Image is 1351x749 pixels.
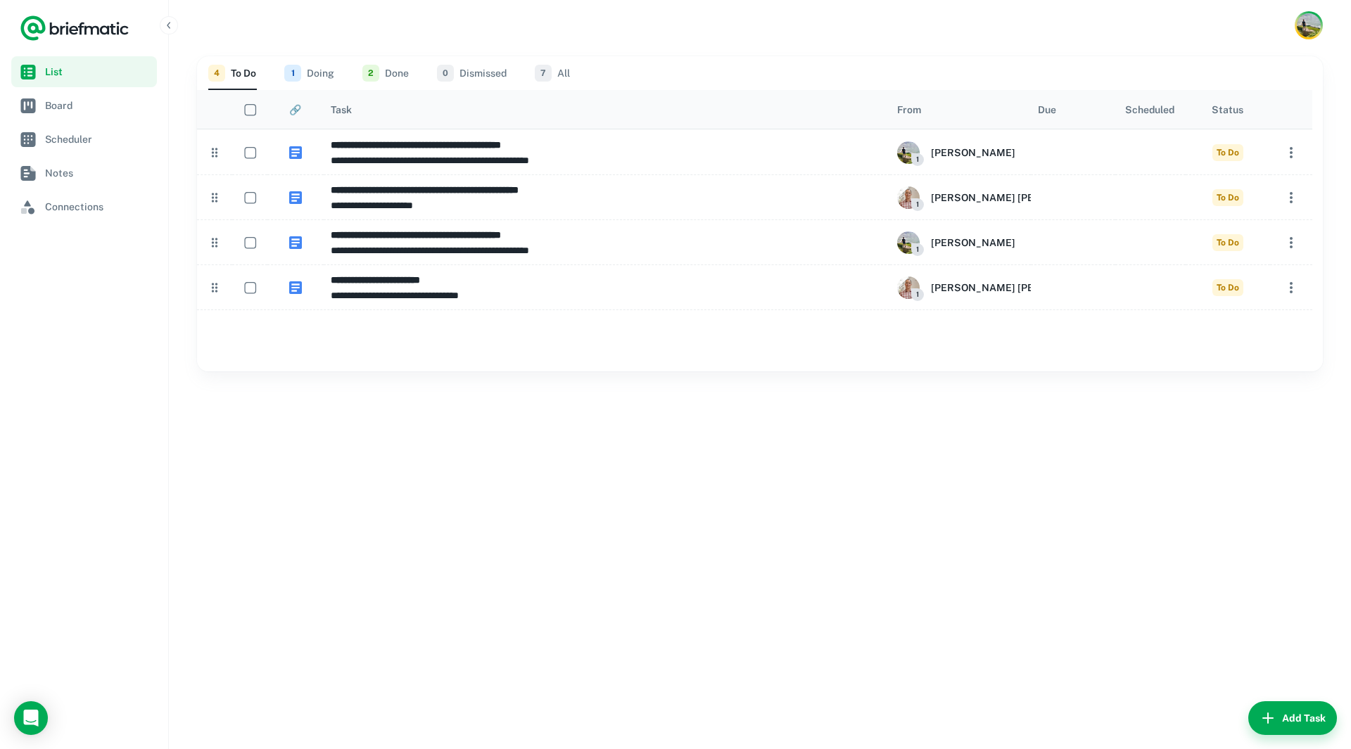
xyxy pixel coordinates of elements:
[14,701,48,735] div: Load Chat
[1212,234,1243,251] span: To Do
[289,281,302,294] img: https://app.briefmatic.com/assets/tasktypes/vnd.google-apps.document.png
[897,276,1102,299] div: Rob Mark
[284,56,334,90] button: Doing
[931,145,1015,160] h6: [PERSON_NAME]
[911,153,924,166] span: 1
[535,65,552,82] span: 7
[284,65,301,82] span: 1
[897,231,920,254] img: ACg8ocKviYZZSlHKOQYQE8R3zpp088hp3LWF2PKnQRZHhUFwICNBZ40=s50-c-k-no
[897,276,920,299] img: ALV-UjVoqnfqCFoIWu-uE1bjXqgYgOmHOnG-54OOiugMs5lQ_IcqOxM=s50-c-k-no
[208,56,256,90] button: To Do
[45,199,151,215] span: Connections
[1248,701,1337,735] button: Add Task
[362,56,409,90] button: Done
[208,65,225,82] span: 4
[11,191,157,222] a: Connections
[897,231,1015,254] div: Karl Chaffey
[289,191,302,204] img: https://app.briefmatic.com/assets/tasktypes/vnd.google-apps.document.png
[437,65,454,82] span: 0
[1295,11,1323,39] button: Account button
[897,186,1102,209] div: Rob Mark
[931,235,1015,250] h6: [PERSON_NAME]
[1038,104,1056,115] div: Due
[931,280,1102,295] h6: [PERSON_NAME] [PERSON_NAME]
[911,243,924,256] span: 1
[362,65,379,82] span: 2
[11,90,157,121] a: Board
[535,56,570,90] button: All
[897,186,920,209] img: ALV-UjVoqnfqCFoIWu-uE1bjXqgYgOmHOnG-54OOiugMs5lQ_IcqOxM=s50-c-k-no
[11,56,157,87] a: List
[331,104,352,115] div: Task
[45,165,151,181] span: Notes
[45,132,151,147] span: Scheduler
[897,141,1015,164] div: Karl Chaffey
[45,64,151,79] span: List
[1212,104,1243,115] div: Status
[1297,13,1321,37] img: Karl Chaffey
[1212,189,1243,206] span: To Do
[45,98,151,113] span: Board
[1125,104,1174,115] div: Scheduled
[11,124,157,155] a: Scheduler
[931,190,1102,205] h6: [PERSON_NAME] [PERSON_NAME]
[897,104,921,115] div: From
[289,236,302,249] img: https://app.briefmatic.com/assets/tasktypes/vnd.google-apps.document.png
[1212,279,1243,296] span: To Do
[911,288,924,301] span: 1
[911,198,924,211] span: 1
[437,56,507,90] button: Dismissed
[11,158,157,188] a: Notes
[289,146,302,159] img: https://app.briefmatic.com/assets/tasktypes/vnd.google-apps.document.png
[20,14,129,42] a: Logo
[289,104,301,115] div: 🔗
[897,141,920,164] img: ACg8ocKviYZZSlHKOQYQE8R3zpp088hp3LWF2PKnQRZHhUFwICNBZ40=s50-c-k-no
[1212,144,1243,161] span: To Do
